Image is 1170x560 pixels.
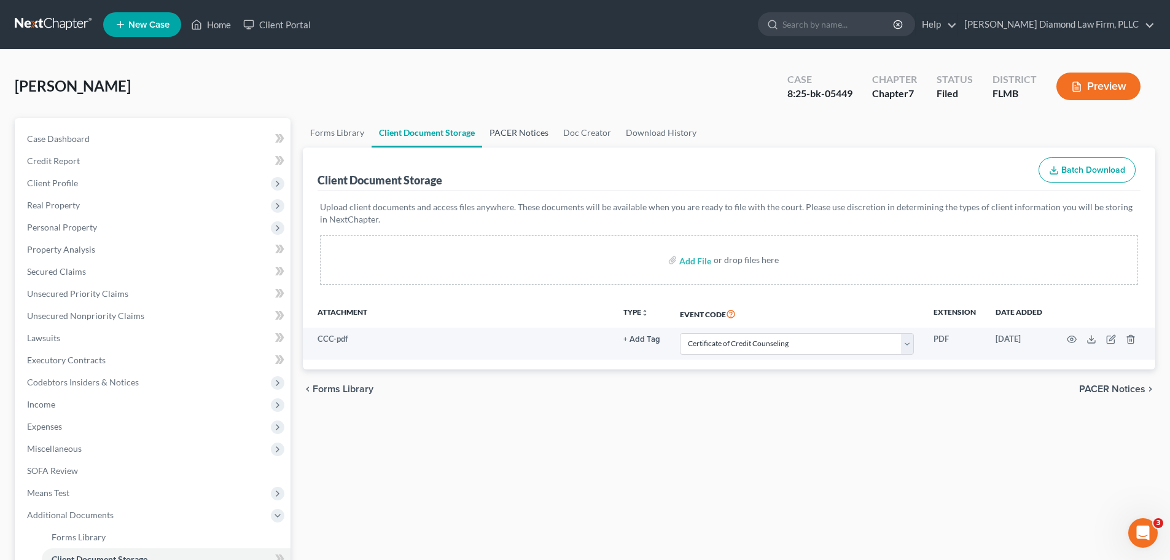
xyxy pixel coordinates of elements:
span: Batch Download [1061,165,1125,175]
a: Client Document Storage [372,118,482,148]
a: Credit Report [17,150,291,172]
div: District [993,73,1037,87]
a: Property Analysis [17,239,291,261]
a: PACER Notices [482,118,556,148]
span: Executory Contracts [27,355,106,365]
span: Income [27,399,55,409]
button: PACER Notices chevron_right [1079,384,1155,394]
span: New Case [128,20,170,30]
div: Chapter [872,87,917,101]
a: + Add Tag [623,333,660,345]
th: Event Code [670,299,924,328]
a: Forms Library [303,118,372,148]
a: Client Portal [237,14,317,36]
input: Search by name... [782,13,895,36]
span: Real Property [27,200,80,210]
span: PACER Notices [1079,384,1145,394]
div: Filed [937,87,973,101]
a: SOFA Review [17,460,291,482]
a: Download History [618,118,704,148]
span: 3 [1153,518,1163,528]
div: Chapter [872,73,917,87]
span: Case Dashboard [27,133,90,144]
div: Status [937,73,973,87]
span: Property Analysis [27,244,95,254]
i: chevron_right [1145,384,1155,394]
a: Unsecured Priority Claims [17,283,291,305]
button: Preview [1056,73,1141,100]
span: [PERSON_NAME] [15,77,131,95]
a: [PERSON_NAME] Diamond Law Firm, PLLC [958,14,1155,36]
span: Credit Report [27,156,80,166]
iframe: Intercom live chat [1128,518,1158,548]
a: Lawsuits [17,327,291,349]
td: [DATE] [986,328,1052,360]
span: Expenses [27,421,62,432]
span: Forms Library [52,532,106,542]
a: Home [185,14,237,36]
th: Extension [924,299,986,328]
span: Additional Documents [27,510,114,520]
span: Unsecured Priority Claims [27,288,128,299]
span: SOFA Review [27,465,78,476]
button: Batch Download [1039,157,1136,183]
span: Secured Claims [27,266,86,277]
td: CCC-pdf [303,328,614,360]
span: Miscellaneous [27,443,82,454]
a: Secured Claims [17,261,291,283]
button: + Add Tag [623,336,660,344]
span: Lawsuits [27,333,60,343]
span: Unsecured Nonpriority Claims [27,310,144,321]
th: Date added [986,299,1052,328]
button: chevron_left Forms Library [303,384,373,394]
div: FLMB [993,87,1037,101]
i: unfold_more [641,309,649,317]
p: Upload client documents and access files anywhere. These documents will be available when you are... [320,201,1138,226]
a: Forms Library [42,526,291,548]
div: Client Document Storage [318,173,442,187]
button: TYPEunfold_more [623,309,649,317]
span: Personal Property [27,222,97,232]
span: Means Test [27,487,69,498]
span: Forms Library [313,384,373,394]
a: Case Dashboard [17,128,291,150]
a: Help [916,14,957,36]
div: or drop files here [714,254,779,266]
span: Client Profile [27,178,78,188]
a: Executory Contracts [17,349,291,371]
td: PDF [924,328,986,360]
a: Doc Creator [556,118,618,148]
span: Codebtors Insiders & Notices [27,377,139,387]
th: Attachment [303,299,614,328]
div: Case [787,73,852,87]
div: 8:25-bk-05449 [787,87,852,101]
span: 7 [908,87,914,99]
i: chevron_left [303,384,313,394]
a: Unsecured Nonpriority Claims [17,305,291,327]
